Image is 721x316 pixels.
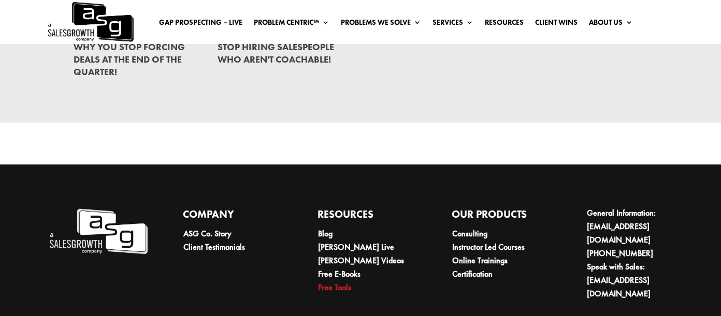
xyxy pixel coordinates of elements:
a: [PERSON_NAME] Videos [318,255,404,266]
h4: Our Products [452,206,551,227]
a: Gap Prospecting – LIVE [159,19,242,30]
a: Problems We Solve [341,19,421,30]
a: STOP Hiring Salespeople Who Aren't Coachable! [218,41,334,65]
a: Client Wins [535,19,578,30]
a: Services [432,19,473,30]
a: ASG Co. Story [183,228,232,239]
a: Free E-Books [318,268,360,279]
a: [EMAIL_ADDRESS][DOMAIN_NAME] [587,275,651,299]
a: About Us [589,19,633,30]
a: Blog [318,228,333,239]
a: Online Trainings [452,255,508,266]
a: Client Testimonials [183,242,245,252]
a: [PERSON_NAME] Live [318,242,394,252]
a: Resources [485,19,524,30]
a: [EMAIL_ADDRESS][DOMAIN_NAME] [587,221,651,245]
h4: Resources [318,206,417,227]
a: Certification [452,268,493,279]
a: Problem Centric™ [254,19,329,30]
a: Why You Stop Forcing Deals at the End of the Quarter! [74,41,185,78]
a: Consulting [452,228,487,239]
a: Free Tools [318,282,351,293]
li: Speak with Sales: [587,260,686,300]
a: Instructor Led Courses [452,242,525,252]
a: [PHONE_NUMBER] [587,248,653,259]
img: A Sales Growth Company [48,206,148,257]
h4: Company [183,206,282,227]
li: General Information: [587,206,686,247]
